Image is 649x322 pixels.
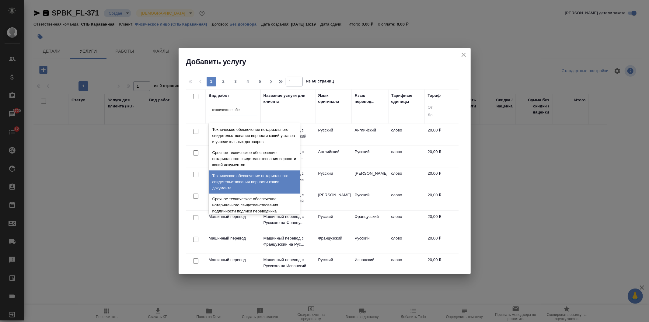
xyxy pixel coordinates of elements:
td: слово [388,232,425,254]
td: слово [388,124,425,145]
td: 20,00 ₽ [425,254,461,275]
div: Техническое обеспечение нотариального свидетельствования верности копий уставов и учредительных д... [209,124,300,147]
span: 5 [255,79,265,85]
td: Русский [315,254,352,275]
td: Русский [352,146,388,167]
p: Машинный перевод с Французский на Рус... [263,235,312,247]
td: Английский [315,146,352,167]
button: 4 [243,77,253,86]
div: Язык оригинала [318,93,349,105]
td: слово [388,211,425,232]
span: 2 [219,79,229,85]
td: Французский [352,211,388,232]
td: 20,00 ₽ [425,189,461,210]
p: Машинный перевод [209,257,257,263]
button: 2 [219,77,229,86]
button: close [459,50,468,59]
td: 20,00 ₽ [425,232,461,254]
span: 3 [231,79,241,85]
td: Русский [315,124,352,145]
td: слово [388,146,425,167]
td: Английский [352,124,388,145]
td: 20,00 ₽ [425,146,461,167]
span: 4 [243,79,253,85]
td: Русский [315,167,352,189]
td: Русский [352,232,388,254]
span: из 60 страниц [306,78,334,86]
div: Язык перевода [355,93,385,105]
td: 20,00 ₽ [425,167,461,189]
td: Французский [315,232,352,254]
div: Вид работ [209,93,229,99]
td: Русский [352,189,388,210]
div: Техническое обеспечение нотариального свидетельствования верности копии документа [209,170,300,194]
div: Название услуги для клиента [263,93,312,105]
td: [PERSON_NAME] [315,189,352,210]
h2: Добавить услугу [186,57,471,67]
td: Испанский [352,254,388,275]
input: От [428,104,458,112]
p: Машинный перевод с Русского на Францу... [263,214,312,226]
div: Срочное техническое обеспечение нотариального свидетельствования верности копий документов [209,147,300,170]
td: слово [388,254,425,275]
td: 20,00 ₽ [425,211,461,232]
button: 3 [231,77,241,86]
div: Тариф [428,93,441,99]
td: слово [388,167,425,189]
p: Машинный перевод [209,235,257,241]
td: Русский [315,211,352,232]
p: Машинный перевод с Русского на Испанский [263,257,312,269]
div: Тарифные единицы [391,93,422,105]
td: слово [388,189,425,210]
td: [PERSON_NAME] [352,167,388,189]
input: До [428,112,458,119]
p: Машинный перевод [209,214,257,220]
div: Срочное техническое обеспечение нотариального свидетельствования подлинности подписи переводчика [209,194,300,217]
button: 5 [255,77,265,86]
td: 20,00 ₽ [425,124,461,145]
